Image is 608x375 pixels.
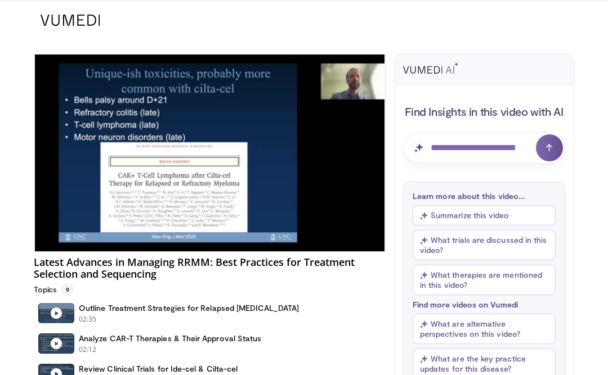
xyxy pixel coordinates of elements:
input: Question for AI [403,132,565,164]
p: Learn more about this video... [413,191,556,201]
button: What trials are discussed in this video? [413,230,556,260]
h4: Latest Advances in Managing RRMM: Best Practices for Treatment Selection and Sequencing [34,256,386,281]
p: Find more videos on Vumedi [413,300,556,309]
img: vumedi-ai-logo.svg [403,62,458,74]
p: Topics [34,284,74,295]
video-js: Video Player [34,55,385,251]
p: 02:35 [79,314,97,324]
button: Summarize this video [413,205,556,225]
h4: Outline Treatment Strategies for Relapsed [MEDICAL_DATA] [79,303,299,313]
img: VuMedi Logo [41,15,100,26]
button: What are alternative perspectives on this video? [413,314,556,344]
p: 02:12 [79,345,97,355]
h4: Analyze CAR-T Therapies & Their Approval Status [79,333,261,344]
h4: Review Clinical Trials for Ide-cel & Cilta-cel [79,364,238,374]
h4: Find Insights in this video with AI [403,104,565,119]
span: 9 [61,284,74,295]
button: What therapies are mentioned in this video? [413,265,556,295]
